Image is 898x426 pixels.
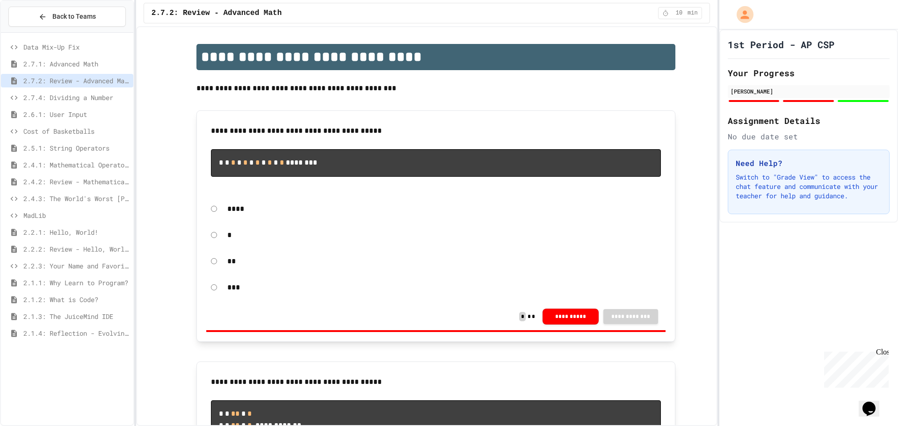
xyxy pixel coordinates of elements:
[820,348,889,388] iframe: chat widget
[728,131,890,142] div: No due date set
[52,12,96,22] span: Back to Teams
[688,9,698,17] span: min
[23,42,130,52] span: Data Mix-Up Fix
[23,278,130,288] span: 2.1.1: Why Learn to Program?
[23,143,130,153] span: 2.5.1: String Operators
[23,210,130,220] span: MadLib
[23,261,130,271] span: 2.2.3: Your Name and Favorite Movie
[728,114,890,127] h2: Assignment Details
[152,7,282,19] span: 2.7.2: Review - Advanced Math
[23,177,130,187] span: 2.4.2: Review - Mathematical Operators
[731,87,887,95] div: [PERSON_NAME]
[23,295,130,304] span: 2.1.2: What is Code?
[736,173,882,201] p: Switch to "Grade View" to access the chat feature and communicate with your teacher for help and ...
[672,9,687,17] span: 10
[736,158,882,169] h3: Need Help?
[4,4,65,59] div: Chat with us now!Close
[23,328,130,338] span: 2.1.4: Reflection - Evolving Technology
[23,194,130,203] span: 2.4.3: The World's Worst [PERSON_NAME] Market
[23,227,130,237] span: 2.2.1: Hello, World!
[23,76,130,86] span: 2.7.2: Review - Advanced Math
[23,109,130,119] span: 2.6.1: User Input
[8,7,126,27] button: Back to Teams
[23,59,130,69] span: 2.7.1: Advanced Math
[23,126,130,136] span: Cost of Basketballs
[728,66,890,79] h2: Your Progress
[727,4,756,25] div: My Account
[728,38,834,51] h1: 1st Period - AP CSP
[23,244,130,254] span: 2.2.2: Review - Hello, World!
[23,160,130,170] span: 2.4.1: Mathematical Operators
[859,389,889,417] iframe: chat widget
[23,93,130,102] span: 2.7.4: Dividing a Number
[23,311,130,321] span: 2.1.3: The JuiceMind IDE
